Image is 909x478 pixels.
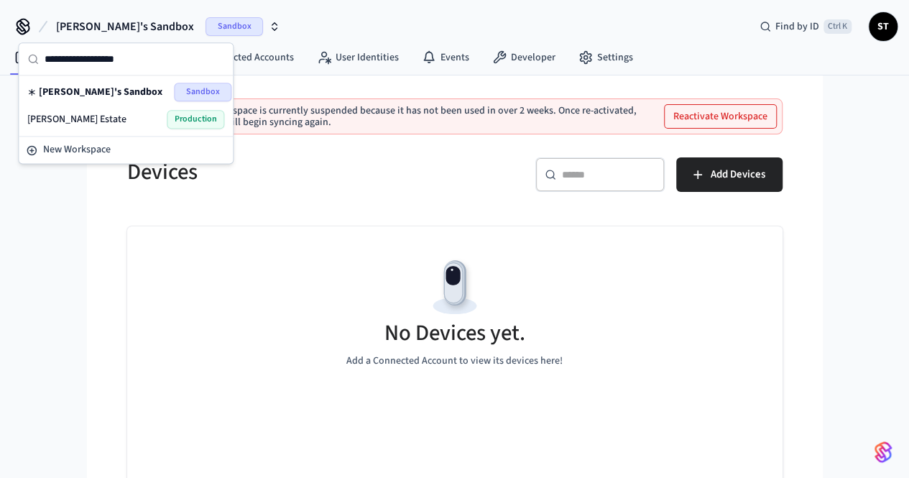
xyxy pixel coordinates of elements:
a: Developer [481,45,567,70]
span: ST [870,14,896,40]
p: Add a Connected Account to view its devices here! [346,354,563,369]
p: This sandbox workspace is currently suspended because it has not been used in over 2 weeks. Once ... [151,105,659,128]
span: Add Devices [711,165,765,184]
a: User Identities [305,45,410,70]
button: ST [869,12,898,41]
span: [PERSON_NAME]'s Sandbox [56,18,194,35]
span: Ctrl K [823,19,852,34]
a: Devices [3,45,78,70]
span: Production [167,110,224,129]
span: [PERSON_NAME] Estate [27,112,126,127]
button: Reactivate Workspace [665,105,776,128]
h5: No Devices yet. [384,318,525,348]
img: SeamLogoGradient.69752ec5.svg [875,441,892,464]
a: Settings [567,45,645,70]
button: New Workspace [20,138,231,162]
span: Sandbox [206,17,263,36]
img: Devices Empty State [423,255,487,320]
a: Events [410,45,481,70]
h5: Devices [127,157,446,187]
span: Find by ID [775,19,819,34]
div: Find by IDCtrl K [748,14,863,40]
div: Suggestions [19,75,233,136]
span: [PERSON_NAME]'s Sandbox [39,85,162,99]
a: Connected Accounts [175,45,305,70]
span: Sandbox [174,83,231,101]
span: New Workspace [43,142,111,157]
button: Add Devices [676,157,783,192]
